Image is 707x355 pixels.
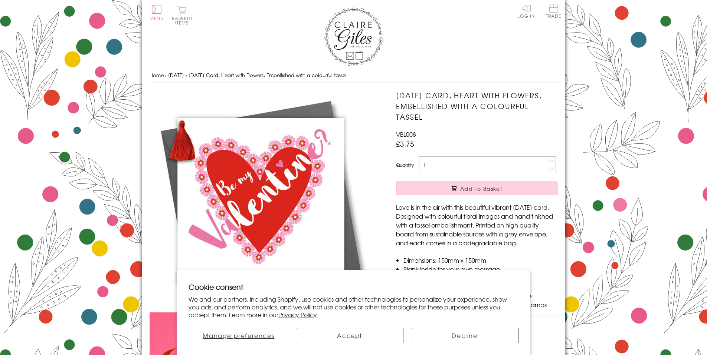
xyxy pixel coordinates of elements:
[175,15,192,26] span: 0 items
[150,15,164,21] span: Menu
[403,265,557,273] li: Blank inside for your own message
[172,6,192,25] button: Basket0 items
[411,328,518,343] button: Decline
[296,328,403,343] button: Accept
[546,4,562,20] a: Trade
[150,68,558,83] nav: breadcrumbs
[186,72,187,79] span: ›
[203,331,274,340] span: Manage preferences
[396,162,414,168] label: Quantity
[396,130,416,139] span: VBL008
[189,72,347,79] span: [DATE] Card, Heart with Flowers, Embellished with a colourful tassel
[396,90,557,122] h1: [DATE] Card, Heart with Flowers, Embellished with a colourful tassel
[403,256,557,265] li: Dimensions: 150mm x 150mm
[396,203,557,247] p: Love is in the air with this beautiful vibrant [DATE] card. Designed with colourful floral images...
[517,4,535,18] a: Log In
[546,4,562,18] span: Trade
[165,72,167,79] span: ›
[189,295,518,318] p: We and our partners, including Shopify, use cookies and other technologies to personalize your ex...
[150,90,372,312] img: Valentine's Day Card, Heart with Flowers, Embellished with a colourful tassel
[324,7,383,66] img: Claire Giles Greetings Cards
[168,72,184,79] a: [DATE]
[460,185,503,192] span: Add to Basket
[396,139,414,149] span: £3.75
[189,328,288,343] button: Manage preferences
[396,182,557,195] button: Add to Basket
[278,310,317,319] a: Privacy Policy
[150,5,164,20] button: Menu
[150,72,164,79] a: Home
[189,282,518,292] h2: Cookie consent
